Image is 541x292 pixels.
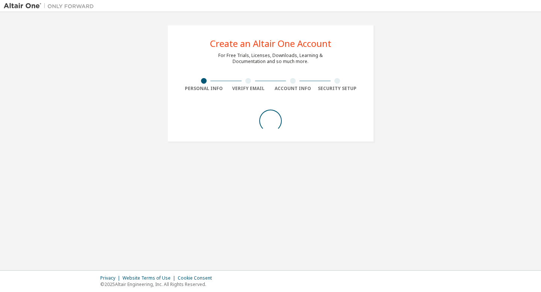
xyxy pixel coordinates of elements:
[122,275,178,281] div: Website Terms of Use
[218,53,323,65] div: For Free Trials, Licenses, Downloads, Learning & Documentation and so much more.
[315,86,360,92] div: Security Setup
[181,86,226,92] div: Personal Info
[100,275,122,281] div: Privacy
[4,2,98,10] img: Altair One
[226,86,271,92] div: Verify Email
[270,86,315,92] div: Account Info
[210,39,331,48] div: Create an Altair One Account
[178,275,216,281] div: Cookie Consent
[100,281,216,287] p: © 2025 Altair Engineering, Inc. All Rights Reserved.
